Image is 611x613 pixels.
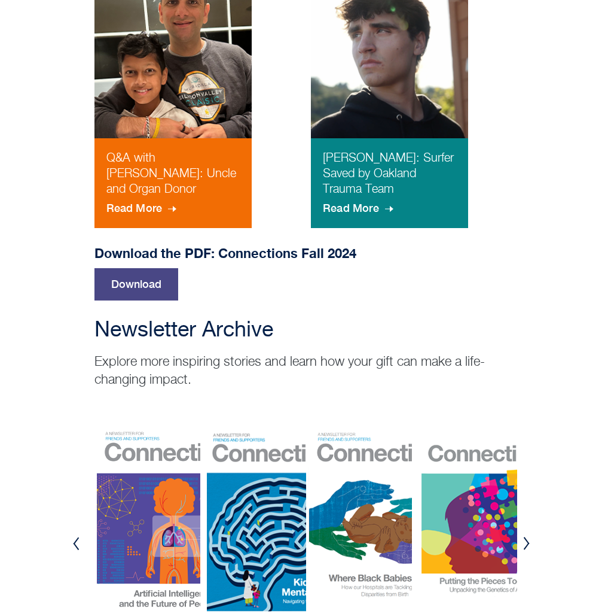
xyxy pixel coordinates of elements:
strong: Download the PDF: Connections Fall 2024 [94,245,356,261]
a: Winter 2024 cover [200,425,359,611]
p: Explore more inspiring stories and learn how your gift can make a life-changing impact. [94,353,517,389]
h2: Newsletter Archive [94,318,517,342]
span: Read More [106,192,179,224]
a: Connections Fall 2023 cover [306,425,465,611]
span: Read More [323,192,396,224]
a: Download [94,268,178,301]
button: Next [521,533,532,554]
button: Previous [71,533,82,554]
p: Q&A with [PERSON_NAME]: Uncle and Organ Donor [106,150,240,192]
p: [PERSON_NAME]: Surfer Saved by Oakland Trauma Team [323,150,456,192]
